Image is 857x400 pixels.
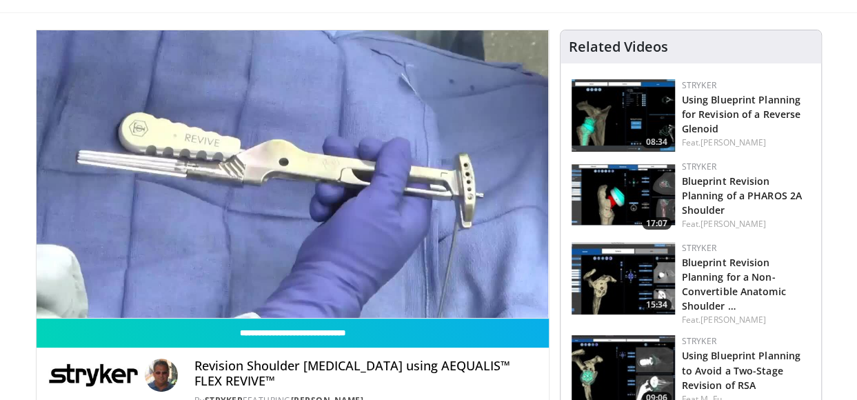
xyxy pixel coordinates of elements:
[700,314,766,326] a: [PERSON_NAME]
[682,174,802,217] a: Blueprint Revision Planning of a PHAROS 2A Shoulder
[194,359,538,388] h4: Revision Shoulder [MEDICAL_DATA] using AEQUALIS™ FLEX REVIVE™
[682,93,801,135] a: Using Blueprint Planning for Revision of a Reverse Glenoid
[572,79,675,152] a: 08:34
[642,136,672,148] span: 08:34
[700,218,766,230] a: [PERSON_NAME]
[682,218,810,230] div: Feat.
[569,39,668,55] h4: Related Videos
[682,161,716,172] a: Stryker
[572,242,675,314] img: c9f9ddcf-19ca-47f7-9c53-f7670cb35ac4.150x105_q85_crop-smart_upscale.jpg
[48,359,139,392] img: Stryker
[572,242,675,314] a: 15:34
[572,161,675,233] img: de67a22d-2b92-4884-905a-dffa7da2faaa.150x105_q85_crop-smart_upscale.jpg
[37,30,549,319] video-js: Video Player
[682,137,810,149] div: Feat.
[682,256,786,312] a: Blueprint Revision Planning for a Non-Convertible Anatomic Shoulder …
[642,217,672,230] span: 17:07
[682,314,810,326] div: Feat.
[682,242,716,254] a: Stryker
[572,161,675,233] a: 17:07
[682,335,716,347] a: Stryker
[682,79,716,91] a: Stryker
[572,79,675,152] img: cdecaf22-ec09-4402-bedb-9ef13881ee13.150x105_q85_crop-smart_upscale.jpg
[682,349,800,391] a: Using Blueprint Planning to Avoid a Two-Stage Revision of RSA
[700,137,766,148] a: [PERSON_NAME]
[642,299,672,311] span: 15:34
[145,359,178,392] img: Avatar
